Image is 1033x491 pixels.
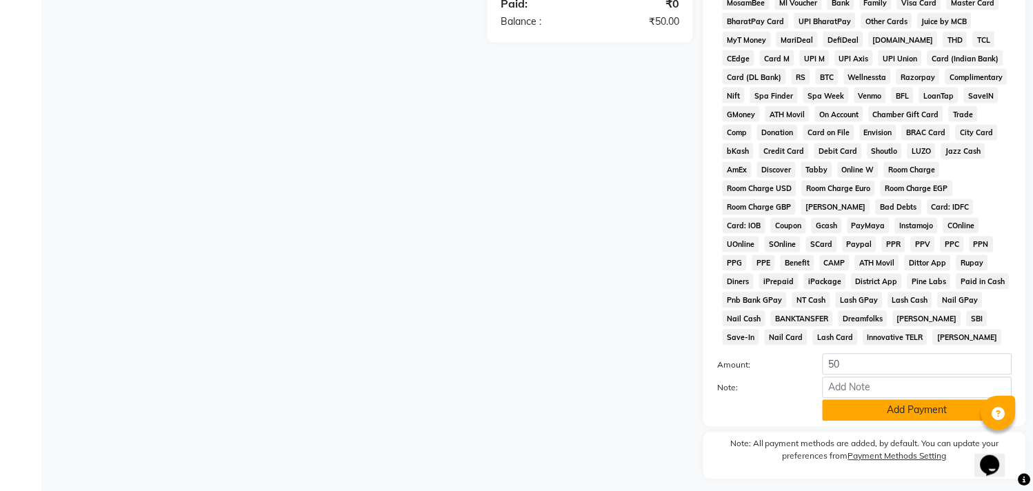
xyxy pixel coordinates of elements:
button: Add Payment [823,400,1012,421]
span: District App [852,274,903,290]
span: PPE [752,255,775,271]
label: Note: All payment methods are added, by default. You can update your preferences from [717,438,1012,468]
span: Paid in Cash [956,274,1010,290]
input: Add Note [823,377,1012,399]
span: ATH Movil [855,255,899,271]
label: Note: [707,382,812,394]
span: THD [943,32,967,48]
span: Lash GPay [836,292,883,308]
span: Trade [949,106,978,122]
span: Room Charge GBP [723,199,796,215]
span: Gcash [812,218,842,234]
span: Room Charge EGP [881,181,953,197]
span: Diners [723,274,754,290]
span: Donation [757,125,798,141]
span: Wellnessta [844,69,892,85]
span: Bad Debts [876,199,922,215]
span: Chamber Gift Card [869,106,944,122]
span: Room Charge Euro [802,181,875,197]
span: NT Cash [792,292,830,308]
span: RS [792,69,810,85]
span: Card (Indian Bank) [927,50,1003,66]
span: Card: IOB [723,218,765,234]
span: Lash Card [813,330,858,345]
span: Venmo [854,88,887,103]
span: Nail Card [765,330,808,345]
span: Envision [860,125,897,141]
span: UPI Axis [835,50,874,66]
span: Card M [760,50,794,66]
span: PayMaya [848,218,890,234]
span: Jazz Cash [941,143,985,159]
span: [PERSON_NAME] [933,330,1002,345]
span: Benefit [781,255,814,271]
span: Instamojo [895,218,938,234]
span: Coupon [771,218,806,234]
span: COnline [943,218,979,234]
span: [DOMAIN_NAME] [869,32,939,48]
span: bKash [723,143,754,159]
span: Comp [723,125,752,141]
span: Nail Cash [723,311,765,327]
span: PPR [882,237,905,252]
span: SBI [967,311,987,327]
span: CEdge [723,50,754,66]
span: Tabby [801,162,832,178]
span: MariDeal [776,32,818,48]
span: Credit Card [759,143,809,159]
span: Innovative TELR [863,330,928,345]
span: Discover [757,162,796,178]
span: Rupay [956,255,988,271]
span: Dreamfolks [839,311,887,327]
span: Spa Week [803,88,849,103]
span: PPV [911,237,935,252]
span: PPN [970,237,994,252]
span: Spa Finder [750,88,798,103]
span: [PERSON_NAME] [893,311,962,327]
span: Juice by MCB [918,13,972,29]
span: UPI BharatPay [794,13,856,29]
span: Card on File [803,125,854,141]
span: Save-In [723,330,759,345]
span: BTC [816,69,839,85]
span: AmEx [723,162,752,178]
span: BharatPay Card [723,13,789,29]
input: Amount [823,354,1012,375]
span: Debit Card [814,143,862,159]
span: BRAC Card [902,125,950,141]
span: City Card [956,125,998,141]
span: GMoney [723,106,760,122]
span: Nift [723,88,745,103]
span: UOnline [723,237,759,252]
span: LUZO [907,143,936,159]
span: MyT Money [723,32,771,48]
span: Online W [838,162,879,178]
div: Balance : [491,14,590,29]
span: SaveIN [964,88,999,103]
span: UPI Union [879,50,922,66]
span: Nail GPay [938,292,983,308]
span: PPC [941,237,964,252]
span: CAMP [820,255,850,271]
span: SCard [806,237,837,252]
iframe: chat widget [975,436,1019,477]
span: Razorpay [896,69,940,85]
span: Paypal [843,237,877,252]
span: Pnb Bank GPay [723,292,787,308]
span: BANKTANSFER [771,311,833,327]
span: Card (DL Bank) [723,69,786,85]
span: UPI M [800,50,830,66]
div: ₹50.00 [590,14,690,29]
span: LoanTap [919,88,959,103]
span: ATH Movil [765,106,810,122]
span: Lash Cash [888,292,933,308]
span: Shoutlo [867,143,903,159]
span: Room Charge [884,162,940,178]
span: On Account [815,106,863,122]
span: TCL [973,32,995,48]
label: Amount: [707,359,812,372]
span: Pine Labs [907,274,951,290]
span: iPackage [804,274,846,290]
span: DefiDeal [823,32,863,48]
span: [PERSON_NAME] [801,199,870,215]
